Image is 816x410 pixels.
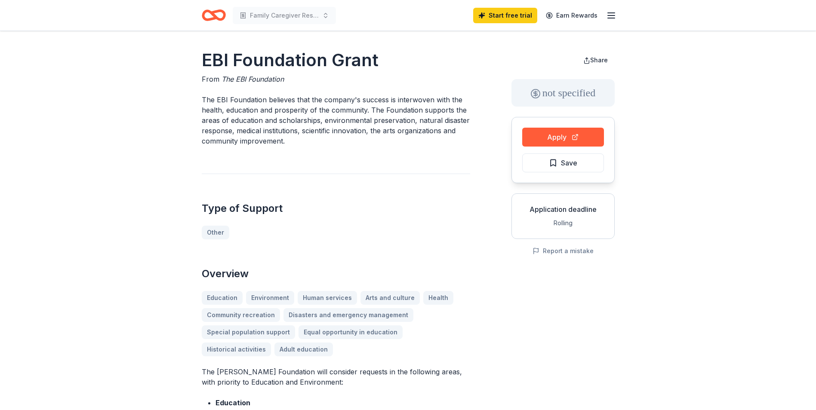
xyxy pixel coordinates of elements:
button: Save [522,153,604,172]
a: Home [202,5,226,25]
a: Start free trial [473,8,537,23]
a: Earn Rewards [541,8,603,23]
button: Apply [522,128,604,147]
span: Save [561,157,577,168]
h2: Type of Support [202,202,470,215]
button: Family Caregiver Respite [233,7,336,24]
span: Family Caregiver Respite [250,10,319,21]
span: Share [590,56,608,64]
div: not specified [511,79,615,107]
div: Application deadline [519,204,607,214]
button: Share [576,52,615,69]
div: Rolling [519,218,607,228]
p: The [PERSON_NAME] Foundation will consider requests in the following areas, with priority to Educ... [202,367,470,387]
button: Report a mistake [533,246,594,256]
div: From [202,74,470,84]
a: Other [202,226,229,239]
h1: EBI Foundation Grant [202,48,470,72]
span: The EBI Foundation [222,75,284,83]
h2: Overview [202,267,470,281]
strong: Education [216,398,250,407]
p: The EBI Foundation believes that the company's success is interwoven with the health, education a... [202,95,470,146]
